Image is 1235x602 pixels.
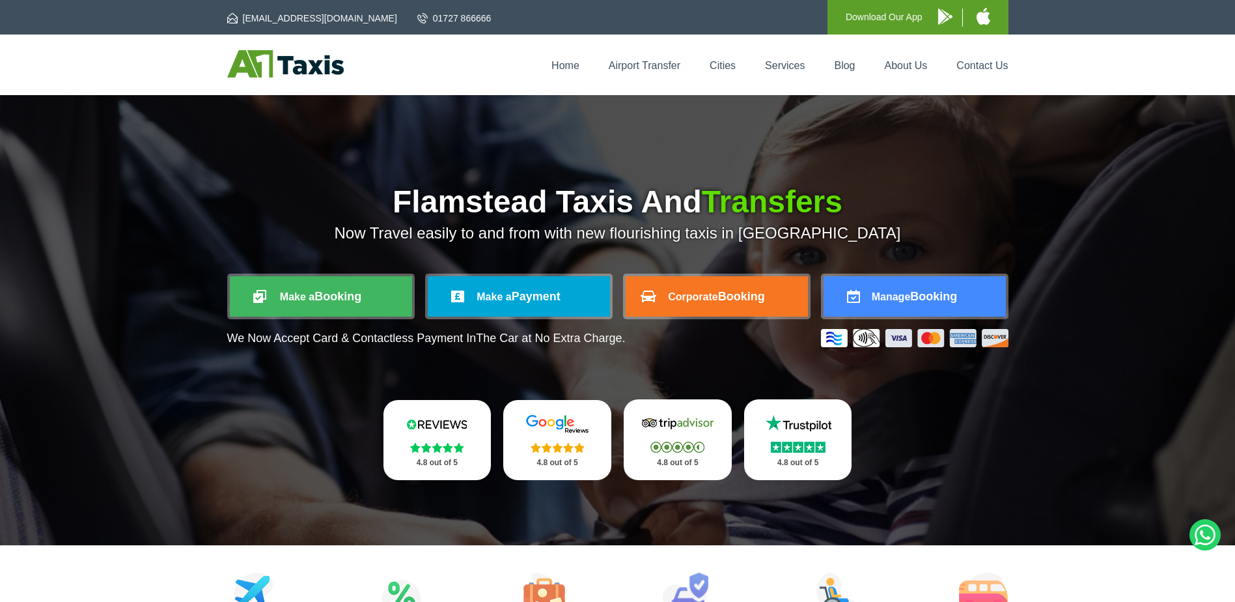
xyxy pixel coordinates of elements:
[668,291,717,302] span: Corporate
[518,455,597,471] p: 4.8 out of 5
[872,291,911,302] span: Manage
[477,291,511,302] span: Make a
[956,60,1008,71] a: Contact Us
[758,455,838,471] p: 4.8 out of 5
[834,60,855,71] a: Blog
[398,455,477,471] p: 4.8 out of 5
[227,332,626,345] p: We Now Accept Card & Contactless Payment In
[280,291,314,302] span: Make a
[227,50,344,78] img: A1 Taxis St Albans LTD
[771,442,826,453] img: Stars
[821,329,1008,347] img: Credit And Debit Cards
[227,224,1008,242] p: Now Travel easily to and from with new flourishing taxis in [GEOGRAPHIC_DATA]
[503,400,611,480] a: Google Stars 4.8 out of 5
[744,399,852,480] a: Trustpilot Stars 4.8 out of 5
[410,442,464,453] img: Stars
[702,184,842,219] span: Transfers
[609,60,680,71] a: Airport Transfer
[417,12,492,25] a: 01727 866666
[551,60,579,71] a: Home
[531,442,585,453] img: Stars
[518,414,596,434] img: Google
[624,399,732,480] a: Tripadvisor Stars 4.8 out of 5
[626,276,808,317] a: CorporateBooking
[885,60,928,71] a: About Us
[428,276,610,317] a: Make aPayment
[230,276,412,317] a: Make aBooking
[846,9,923,25] p: Download Our App
[639,414,717,433] img: Tripadvisor
[638,455,717,471] p: 4.8 out of 5
[227,12,397,25] a: [EMAIL_ADDRESS][DOMAIN_NAME]
[765,60,805,71] a: Services
[824,276,1006,317] a: ManageBooking
[650,442,704,453] img: Stars
[383,400,492,480] a: Reviews.io Stars 4.8 out of 5
[710,60,736,71] a: Cities
[759,414,837,433] img: Trustpilot
[398,414,476,434] img: Reviews.io
[977,8,990,25] img: A1 Taxis iPhone App
[938,8,952,25] img: A1 Taxis Android App
[476,332,625,345] span: The Car at No Extra Charge.
[227,186,1008,218] h1: Flamstead Taxis And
